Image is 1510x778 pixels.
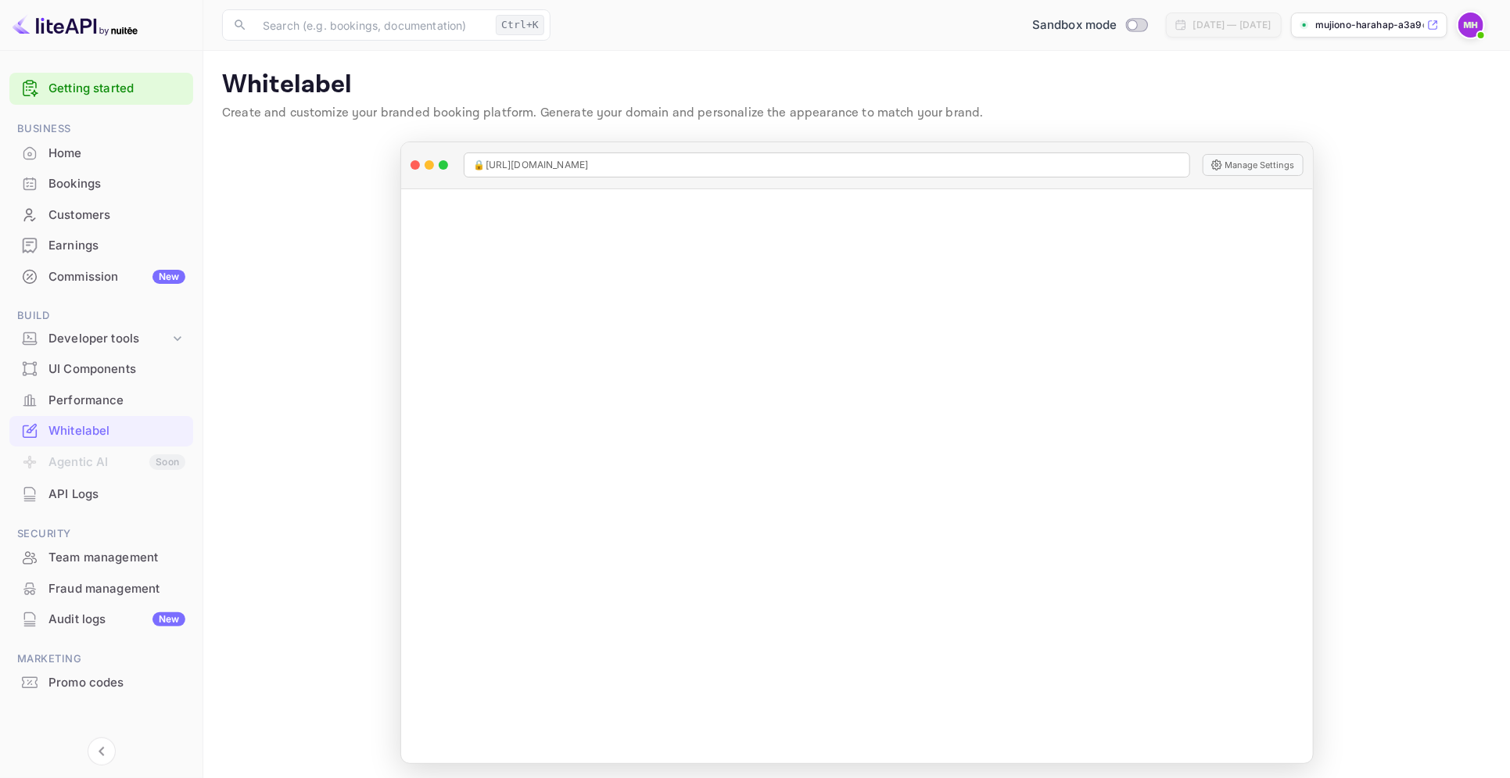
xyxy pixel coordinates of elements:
[9,231,193,261] div: Earnings
[9,354,193,383] a: UI Components
[9,479,193,508] a: API Logs
[9,385,193,414] a: Performance
[48,330,170,348] div: Developer tools
[9,73,193,105] div: Getting started
[48,268,185,286] div: Commission
[9,385,193,416] div: Performance
[9,200,193,231] div: Customers
[48,486,185,504] div: API Logs
[1026,16,1153,34] div: Switch to Production mode
[1203,154,1304,176] button: Manage Settings
[13,13,138,38] img: LiteAPI logo
[48,237,185,255] div: Earnings
[9,543,193,573] div: Team management
[9,307,193,324] span: Build
[1193,18,1271,32] div: [DATE] — [DATE]
[1032,16,1117,34] span: Sandbox mode
[9,543,193,572] a: Team management
[48,674,185,692] div: Promo codes
[9,525,193,543] span: Security
[253,9,490,41] input: Search (e.g. bookings, documentation)
[9,138,193,169] div: Home
[48,422,185,440] div: Whitelabel
[48,549,185,567] div: Team management
[48,206,185,224] div: Customers
[152,270,185,284] div: New
[222,70,1491,101] p: Whitelabel
[88,737,116,765] button: Collapse navigation
[9,120,193,138] span: Business
[1315,18,1424,32] p: mujiono-harahap-a3a9d....
[9,416,193,445] a: Whitelabel
[1458,13,1483,38] img: Mujiono Harahap
[9,416,193,446] div: Whitelabel
[9,574,193,604] div: Fraud management
[9,262,193,292] div: CommissionNew
[48,580,185,598] div: Fraud management
[9,262,193,291] a: CommissionNew
[48,392,185,410] div: Performance
[9,325,193,353] div: Developer tools
[9,354,193,385] div: UI Components
[222,104,1491,123] p: Create and customize your branded booking platform. Generate your domain and personalize the appe...
[9,668,193,697] a: Promo codes
[474,158,589,172] span: 🔒 [URL][DOMAIN_NAME]
[48,145,185,163] div: Home
[9,604,193,633] a: Audit logsNew
[48,611,185,629] div: Audit logs
[9,231,193,260] a: Earnings
[9,651,193,668] span: Marketing
[9,604,193,635] div: Audit logsNew
[9,169,193,199] div: Bookings
[9,200,193,229] a: Customers
[9,574,193,603] a: Fraud management
[48,360,185,378] div: UI Components
[9,169,193,198] a: Bookings
[9,479,193,510] div: API Logs
[9,138,193,167] a: Home
[48,80,185,98] a: Getting started
[9,668,193,698] div: Promo codes
[48,175,185,193] div: Bookings
[496,15,544,35] div: Ctrl+K
[152,612,185,626] div: New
